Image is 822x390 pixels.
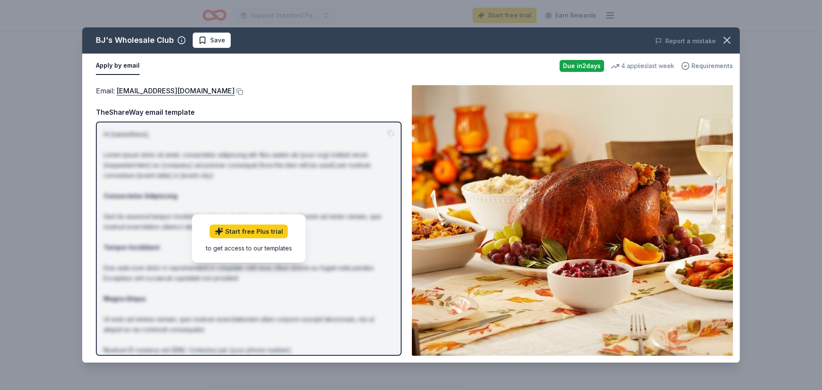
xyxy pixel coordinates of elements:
[104,244,160,251] strong: Tempor Incididunt
[96,57,140,75] button: Apply by email
[206,244,292,253] div: to get access to our templates
[210,225,288,238] a: Start free Plus trial
[96,33,174,47] div: BJ's Wholesale Club
[96,86,235,95] span: Email :
[104,192,177,199] strong: Consectetur Adipiscing
[104,129,394,386] p: Hi [name/there], Lorem ipsum dolor sit amet, consectetur adipiscing elit. Nos autem ab [your org]...
[210,35,225,45] span: Save
[116,85,235,96] a: [EMAIL_ADDRESS][DOMAIN_NAME]
[96,107,402,118] div: TheShareWay email template
[691,61,733,71] span: Requirements
[104,295,146,302] strong: Magna Aliqua
[193,33,231,48] button: Save
[560,60,604,72] div: Due in 2 days
[611,61,674,71] div: 4 applies last week
[655,36,716,46] button: Report a mistake
[412,85,733,356] img: Image for BJ's Wholesale Club
[681,61,733,71] button: Requirements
